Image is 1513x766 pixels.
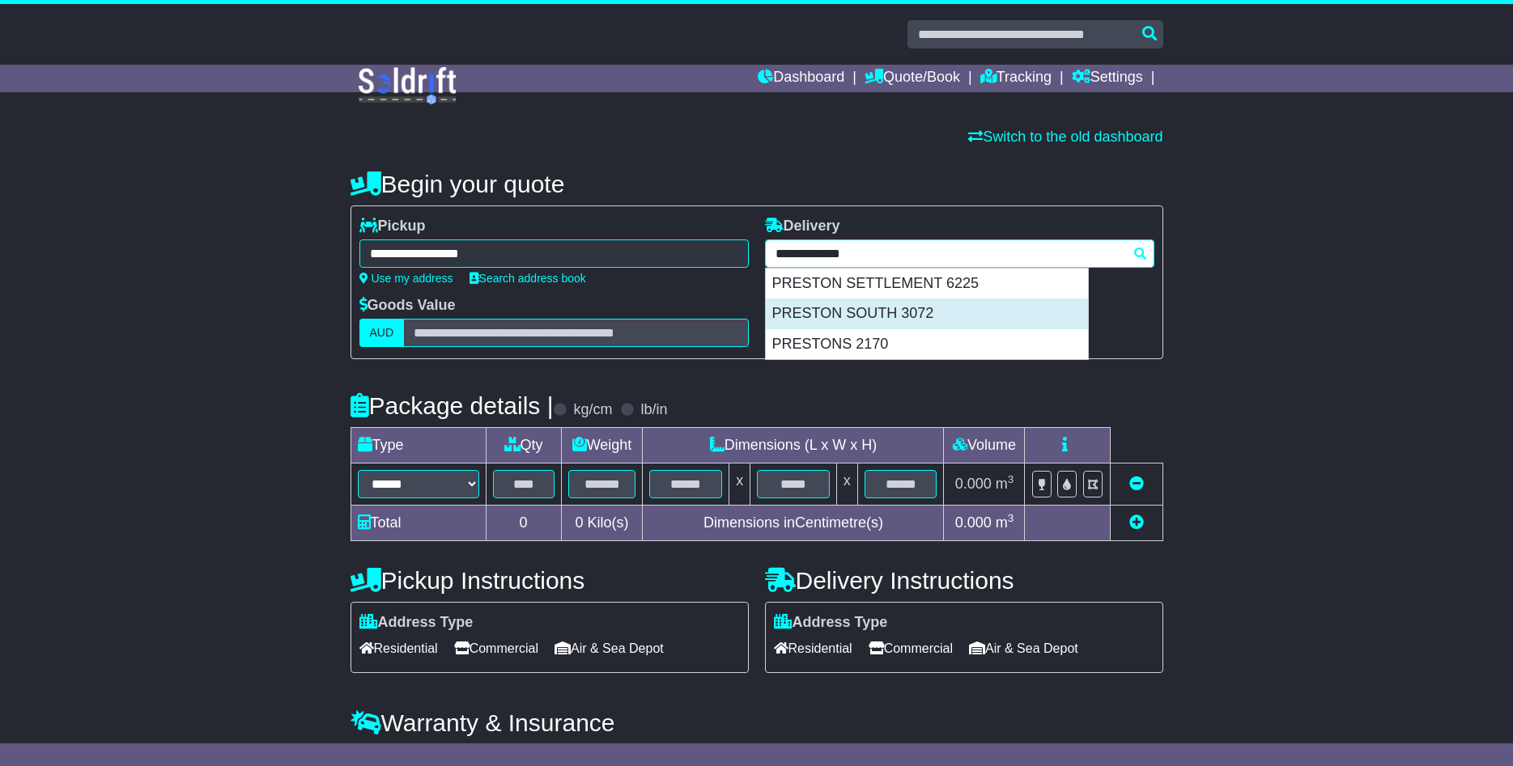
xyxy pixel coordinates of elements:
label: Address Type [359,614,474,632]
a: Dashboard [758,65,844,92]
a: Quote/Book [865,65,960,92]
a: Search address book [470,272,586,285]
td: Total [351,506,486,541]
label: Goods Value [359,297,456,315]
td: 0 [486,506,561,541]
a: Settings [1072,65,1143,92]
label: lb/in [640,401,667,419]
td: Volume [944,428,1025,463]
td: Qty [486,428,561,463]
a: Remove this item [1129,476,1144,492]
a: Add new item [1129,514,1144,531]
span: 0.000 [955,476,992,492]
label: Delivery [765,218,840,235]
a: Switch to the old dashboard [968,129,1162,145]
span: Residential [359,636,438,661]
span: Commercial [454,636,538,661]
span: Air & Sea Depot [969,636,1078,661]
td: Dimensions in Centimetre(s) [643,506,944,541]
label: kg/cm [573,401,612,419]
a: Use my address [359,272,453,285]
h4: Delivery Instructions [765,567,1163,594]
span: Commercial [869,636,953,661]
td: Dimensions (L x W x H) [643,428,944,463]
td: x [836,463,857,506]
h4: Pickup Instructions [351,567,749,594]
td: Type [351,428,486,463]
h4: Package details | [351,392,554,419]
typeahead: Please provide city [765,239,1154,268]
td: Kilo(s) [561,506,643,541]
span: m [996,476,1014,492]
sup: 3 [1008,473,1014,485]
div: PRESTONS 2170 [766,329,1088,360]
a: Tracking [980,65,1052,92]
span: m [996,514,1014,531]
span: Air & Sea Depot [555,636,664,661]
span: 0.000 [955,514,992,531]
h4: Begin your quote [351,171,1163,197]
div: PRESTON SOUTH 3072 [766,298,1088,329]
label: Pickup [359,218,426,235]
label: Address Type [774,614,888,632]
span: 0 [575,514,583,531]
div: PRESTON SETTLEMENT 6225 [766,269,1088,299]
h4: Warranty & Insurance [351,709,1163,736]
label: AUD [359,319,405,347]
span: Residential [774,636,852,661]
sup: 3 [1008,512,1014,524]
td: Weight [561,428,643,463]
td: x [729,463,750,506]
